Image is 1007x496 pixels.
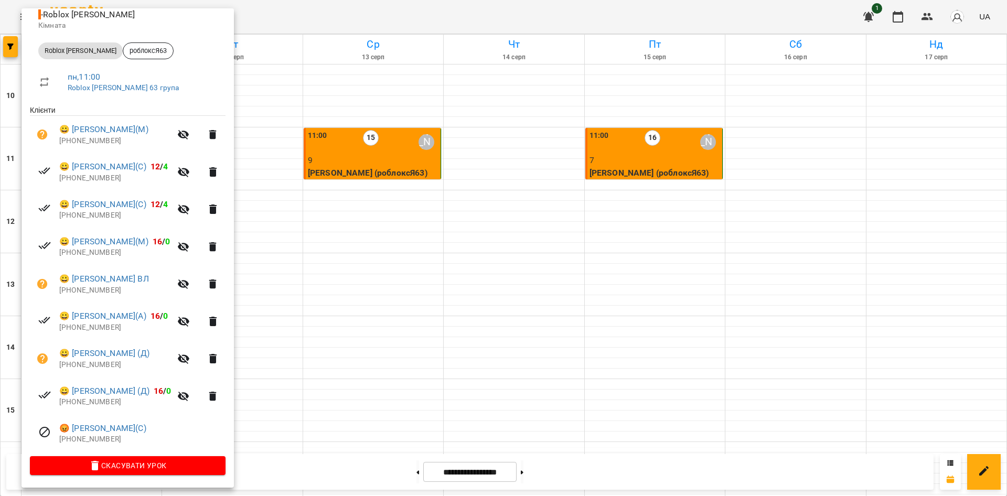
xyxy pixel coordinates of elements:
[59,422,146,435] a: 😡 [PERSON_NAME](С)
[153,236,170,246] b: /
[59,273,149,285] a: 😀 [PERSON_NAME] ВЛ
[38,459,217,472] span: Скасувати Урок
[163,199,168,209] span: 4
[30,105,226,456] ul: Клієнти
[154,386,172,396] b: /
[38,20,217,31] p: Кімната
[38,426,51,438] svg: Візит скасовано
[59,360,171,370] p: [PHONE_NUMBER]
[165,236,170,246] span: 0
[151,311,168,321] b: /
[59,285,171,296] p: [PHONE_NUMBER]
[59,397,171,407] p: [PHONE_NUMBER]
[59,347,149,360] a: 😀 [PERSON_NAME] (Д)
[59,173,171,184] p: [PHONE_NUMBER]
[59,310,146,322] a: 😀 [PERSON_NAME](А)
[38,389,51,401] svg: Візит сплачено
[59,434,226,445] p: [PHONE_NUMBER]
[151,199,160,209] span: 12
[163,161,168,171] span: 4
[68,72,100,82] a: пн , 11:00
[30,122,55,147] button: Візит ще не сплачено. Додати оплату?
[151,161,168,171] b: /
[59,385,149,397] a: 😀 [PERSON_NAME] (Д)
[151,199,168,209] b: /
[59,160,146,173] a: 😀 [PERSON_NAME](С)
[59,198,146,211] a: 😀 [PERSON_NAME](С)
[151,311,160,321] span: 16
[59,210,171,221] p: [PHONE_NUMBER]
[59,247,171,258] p: [PHONE_NUMBER]
[38,314,51,327] svg: Візит сплачено
[68,83,179,92] a: Roblox [PERSON_NAME] 63 група
[38,9,137,19] span: - Roblox [PERSON_NAME]
[38,202,51,214] svg: Візит сплачено
[38,165,51,177] svg: Візит сплачено
[123,42,174,59] div: роблоксЯ63
[151,161,160,171] span: 12
[123,46,173,56] span: роблоксЯ63
[154,386,163,396] span: 16
[59,136,171,146] p: [PHONE_NUMBER]
[30,346,55,371] button: Візит ще не сплачено. Додати оплату?
[30,272,55,297] button: Візит ще не сплачено. Додати оплату?
[59,123,148,136] a: 😀 [PERSON_NAME](М)
[163,311,168,321] span: 0
[59,235,148,248] a: 😀 [PERSON_NAME](М)
[59,322,171,333] p: [PHONE_NUMBER]
[166,386,171,396] span: 0
[30,456,226,475] button: Скасувати Урок
[38,46,123,56] span: Roblox [PERSON_NAME]
[38,239,51,252] svg: Візит сплачено
[153,236,162,246] span: 16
